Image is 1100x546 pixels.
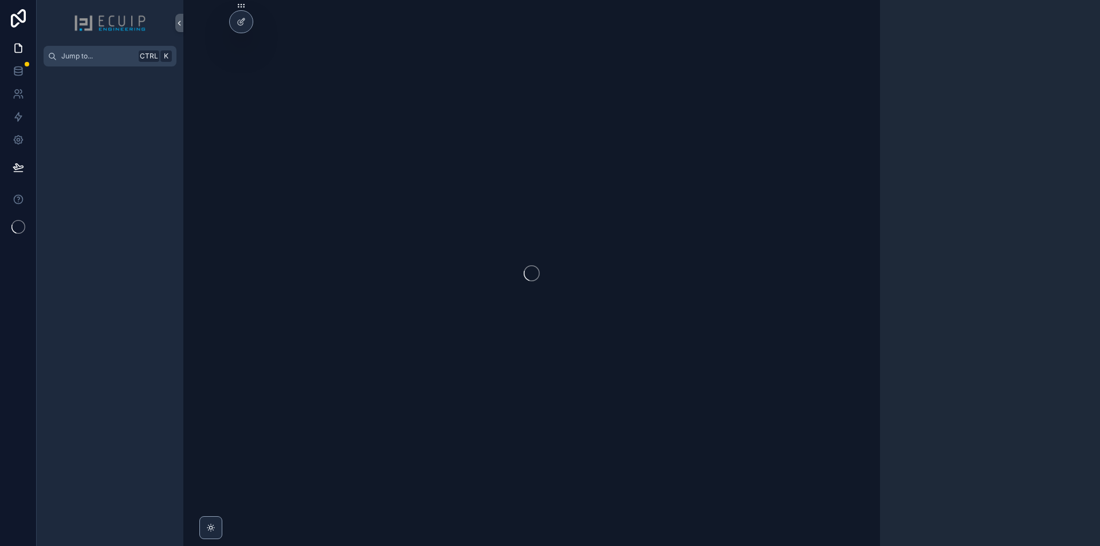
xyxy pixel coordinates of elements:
img: App logo [74,14,146,32]
span: K [162,52,171,61]
span: Jump to... [61,52,134,61]
span: Ctrl [139,50,159,62]
button: Jump to...CtrlK [44,46,176,66]
div: scrollable content [37,66,183,87]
